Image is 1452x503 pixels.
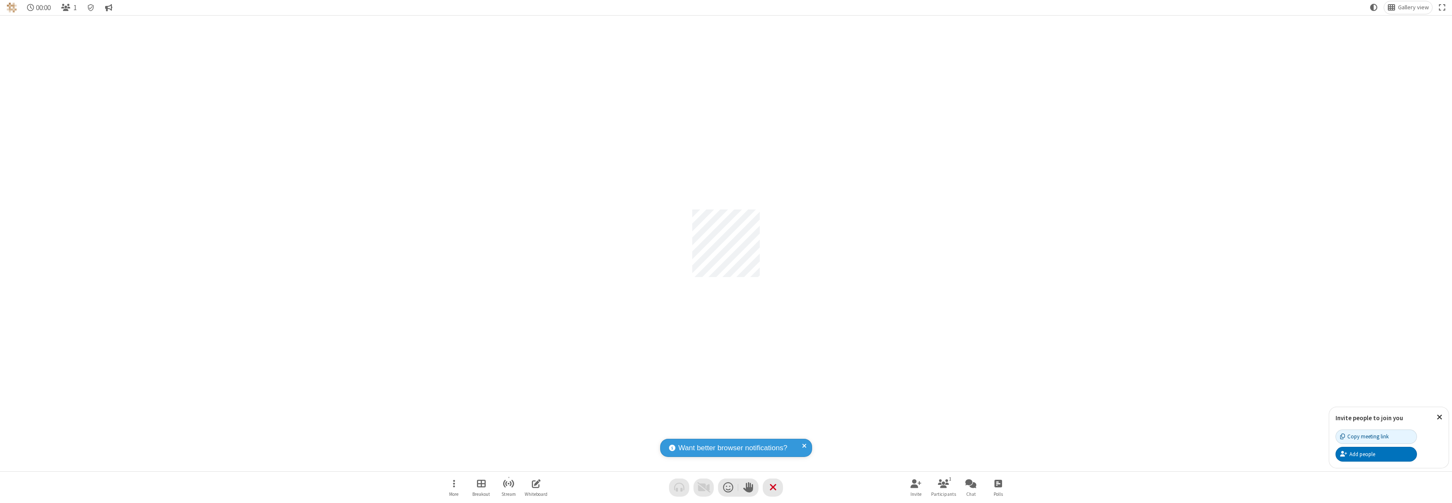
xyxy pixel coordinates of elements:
[496,476,521,500] button: Start streaming
[1336,430,1417,444] button: Copy meeting link
[763,479,783,497] button: End or leave meeting
[903,476,929,500] button: Invite participants (⌘+Shift+I)
[718,479,738,497] button: Send a reaction
[472,492,490,497] span: Breakout
[441,476,466,500] button: Open menu
[958,476,983,500] button: Open chat
[525,492,547,497] span: Whiteboard
[57,1,80,14] button: Open participant list
[501,492,516,497] span: Stream
[1384,1,1432,14] button: Change layout
[7,3,17,13] img: QA Selenium DO NOT DELETE OR CHANGE
[986,476,1011,500] button: Open poll
[931,476,956,500] button: Open participant list
[102,1,116,14] button: Conversation
[1436,1,1449,14] button: Fullscreen
[1336,414,1403,422] label: Invite people to join you
[73,4,77,12] span: 1
[678,443,787,454] span: Want better browser notifications?
[669,479,689,497] button: Audio problem - check your Internet connection or call by phone
[931,492,956,497] span: Participants
[469,476,494,500] button: Manage Breakout Rooms
[24,1,54,14] div: Timer
[994,492,1003,497] span: Polls
[1430,407,1449,428] button: Close popover
[1398,4,1429,11] span: Gallery view
[910,492,921,497] span: Invite
[947,475,954,483] div: 1
[1367,1,1381,14] button: Using system theme
[1336,447,1417,461] button: Add people
[738,479,759,497] button: Raise hand
[523,476,549,500] button: Open shared whiteboard
[84,1,98,14] div: Meeting details Encryption enabled
[966,492,976,497] span: Chat
[693,479,714,497] button: Video
[1340,432,1389,440] div: Copy meeting link
[36,4,51,12] span: 00:00
[449,492,458,497] span: More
